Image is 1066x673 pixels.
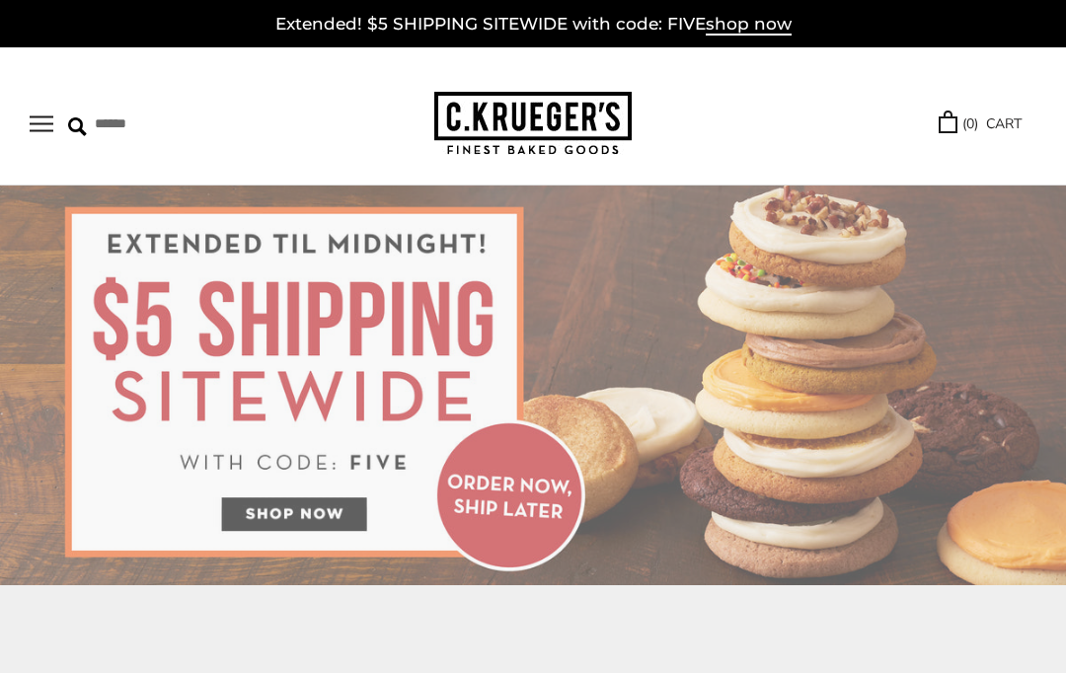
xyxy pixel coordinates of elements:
[30,115,53,132] button: Open navigation
[68,117,87,136] img: Search
[434,92,632,156] img: C.KRUEGER'S
[68,109,270,139] input: Search
[706,14,792,36] span: shop now
[275,14,792,36] a: Extended! $5 SHIPPING SITEWIDE with code: FIVEshop now
[939,112,1022,135] a: (0) CART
